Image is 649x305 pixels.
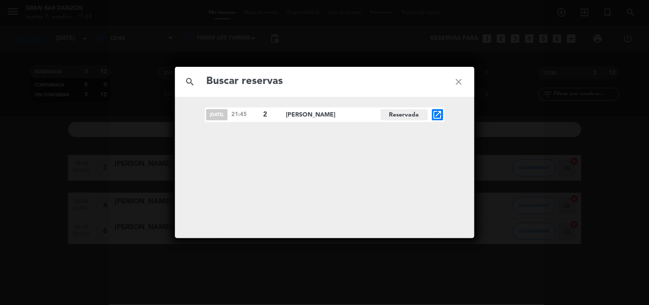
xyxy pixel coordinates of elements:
i: search [175,66,206,97]
span: Reservada [381,109,428,120]
span: [PERSON_NAME] [286,110,381,120]
span: [DATE] [206,109,228,120]
input: Buscar reservas [206,73,444,90]
span: 21:45 [232,110,259,119]
span: 2 [264,109,279,120]
i: close [444,66,474,97]
i: open_in_new [433,110,443,120]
